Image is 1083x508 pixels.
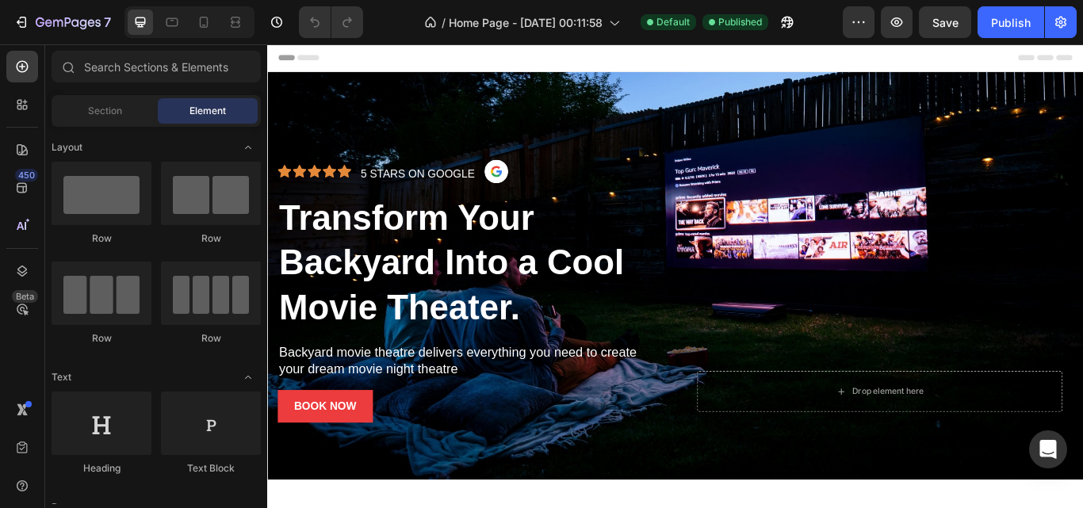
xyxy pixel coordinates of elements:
[442,14,446,31] span: /
[189,104,226,118] span: Element
[267,44,1083,508] iframe: Design area
[656,15,690,29] span: Default
[88,104,122,118] span: Section
[299,6,363,38] div: Undo/Redo
[682,399,766,411] div: Drop element here
[161,231,261,246] div: Row
[235,365,261,390] span: Toggle open
[52,51,261,82] input: Search Sections & Elements
[919,6,971,38] button: Save
[52,461,151,476] div: Heading
[235,135,261,160] span: Toggle open
[52,140,82,155] span: Layout
[932,16,959,29] span: Save
[104,13,111,32] p: 7
[52,370,71,384] span: Text
[161,331,261,346] div: Row
[52,331,151,346] div: Row
[52,231,151,246] div: Row
[6,6,118,38] button: 7
[161,461,261,476] div: Text Block
[12,290,38,303] div: Beta
[978,6,1044,38] button: Publish
[991,14,1031,31] div: Publish
[1029,430,1067,468] div: Open Intercom Messenger
[718,15,762,29] span: Published
[15,169,38,181] div: 450
[449,14,603,31] span: Home Page - [DATE] 00:11:58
